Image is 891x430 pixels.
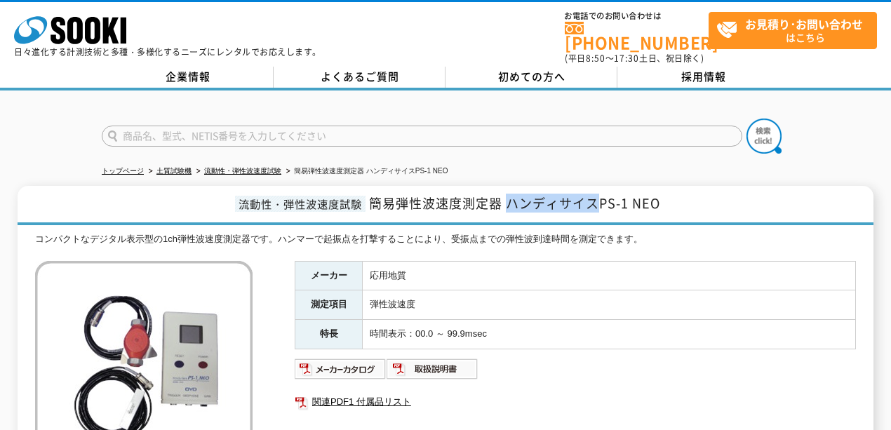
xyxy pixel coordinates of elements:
[586,52,605,65] span: 8:50
[565,22,709,51] a: [PHONE_NUMBER]
[102,126,742,147] input: 商品名、型式、NETIS番号を入力してください
[614,52,639,65] span: 17:30
[617,67,789,88] a: 採用情報
[295,261,363,290] th: メーカー
[102,167,144,175] a: トップページ
[746,119,782,154] img: btn_search.png
[295,393,856,411] a: 関連PDF1 付属品リスト
[709,12,877,49] a: お見積り･お問い合わせはこちら
[102,67,274,88] a: 企業情報
[363,290,856,320] td: 弾性波速度
[295,320,363,349] th: 特長
[387,367,478,377] a: 取扱説明書
[445,67,617,88] a: 初めての方へ
[235,196,366,212] span: 流動性・弾性波速度試験
[363,320,856,349] td: 時間表示：00.0 ～ 99.9msec
[565,52,704,65] span: (平日 ～ 土日、祝日除く)
[745,15,863,32] strong: お見積り･お問い合わせ
[295,290,363,320] th: 測定項目
[387,358,478,380] img: 取扱説明書
[363,261,856,290] td: 応用地質
[295,367,387,377] a: メーカーカタログ
[565,12,709,20] span: お電話でのお問い合わせは
[204,167,281,175] a: 流動性・弾性波速度試験
[716,13,876,48] span: はこちら
[295,358,387,380] img: メーカーカタログ
[369,194,660,213] span: 簡易弾性波速度測定器 ハンディサイスPS-1 NEO
[274,67,445,88] a: よくあるご質問
[14,48,321,56] p: 日々進化する計測技術と多種・多様化するニーズにレンタルでお応えします。
[156,167,192,175] a: 土質試験機
[498,69,565,84] span: 初めての方へ
[35,232,856,247] div: コンパクトなデジタル表示型の1ch弾性波速度測定器です。ハンマーで起振点を打撃することにより、受振点までの弾性波到達時間を測定できます。
[283,164,448,179] li: 簡易弾性波速度測定器 ハンディサイスPS-1 NEO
